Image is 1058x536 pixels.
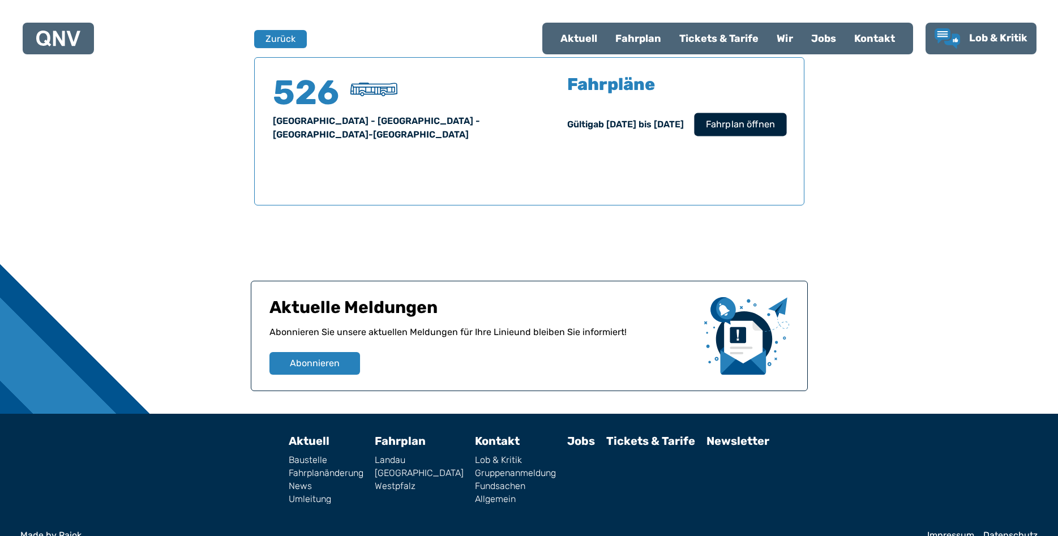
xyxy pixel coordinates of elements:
a: News [289,482,363,491]
button: Abonnieren [269,352,360,375]
a: Baustelle [289,456,363,465]
img: newsletter [704,297,789,375]
button: Zurück [254,30,307,48]
a: Landau [375,456,464,465]
span: Lob & Kritik [969,32,1027,44]
a: Aktuell [551,24,606,53]
a: Allgemein [475,495,556,504]
a: Jobs [567,434,595,448]
a: Fahrplan [375,434,426,448]
a: Gruppenanmeldung [475,469,556,478]
img: QNV Logo [36,31,80,46]
h4: 526 [273,76,341,110]
a: Lob & Kritik [475,456,556,465]
a: Lob & Kritik [935,28,1027,49]
button: Fahrplan öffnen [694,113,786,136]
p: Abonnieren Sie unsere aktuellen Meldungen für Ihre Linie und bleiben Sie informiert! [269,325,695,352]
a: Kontakt [475,434,520,448]
a: Westpfalz [375,482,464,491]
a: QNV Logo [36,27,80,50]
a: [GEOGRAPHIC_DATA] [375,469,464,478]
a: Umleitung [289,495,363,504]
a: Fundsachen [475,482,556,491]
div: [GEOGRAPHIC_DATA] - [GEOGRAPHIC_DATA] - [GEOGRAPHIC_DATA]-[GEOGRAPHIC_DATA] [273,114,516,141]
a: Fahrplanänderung [289,469,363,478]
a: Wir [768,24,802,53]
a: Kontakt [845,24,904,53]
span: Fahrplan öffnen [705,118,774,131]
h5: Fahrpläne [567,76,655,93]
a: Newsletter [706,434,769,448]
a: Jobs [802,24,845,53]
img: Überlandbus [350,83,397,96]
a: Fahrplan [606,24,670,53]
a: Tickets & Tarife [670,24,768,53]
h1: Aktuelle Meldungen [269,297,695,325]
span: Abonnieren [290,357,340,370]
a: Tickets & Tarife [606,434,695,448]
div: Gültig ab [DATE] bis [DATE] [567,118,684,131]
a: Zurück [254,30,299,48]
a: Aktuell [289,434,329,448]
